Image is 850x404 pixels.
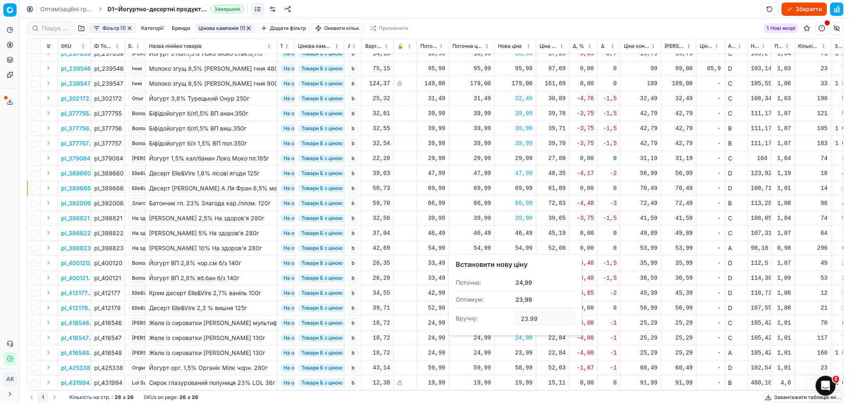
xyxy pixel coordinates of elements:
[751,79,767,88] div: 105,59
[700,94,721,103] div: -
[774,154,791,163] div: 1,04
[107,5,244,13] span: D1~Йогуртно-десертні продукти - tier_1Завершені
[61,109,89,118] p: pl_377755
[798,124,828,133] div: 105
[348,168,358,178] span: b
[798,169,828,177] div: 18
[128,138,176,148] span: Волошкове поле
[3,372,17,386] button: AK
[61,184,91,192] p: pl_389666
[420,124,445,133] div: 39,99
[38,392,48,402] button: 1
[624,94,657,103] div: 32,49
[365,139,390,148] div: 32,54
[420,109,445,118] div: 39,99
[298,184,400,192] span: Товари Б з ціною Сільпо поза індексом
[298,109,400,118] span: Товари Б з ціною Сільпо поза індексом
[420,184,445,192] div: 69,99
[664,139,693,148] div: 42,79
[728,79,744,88] div: C
[624,169,657,177] div: 56,99
[540,124,566,133] div: 39,71
[498,124,532,133] div: 39,99
[149,79,273,88] div: Молоко згущ 8,5% [PERSON_NAME] Ічня 900г
[61,289,88,297] button: pl_412177
[700,109,721,118] div: -
[452,154,491,163] div: 29,99
[44,213,54,223] button: Expand
[573,43,584,49] span: Δ, %
[61,229,91,237] button: pl_398822
[774,64,791,73] div: 1,03
[700,43,713,49] span: Ціна конкурента (АТБ)
[767,25,769,32] span: 1
[128,183,157,193] span: Elle&Vire
[498,154,532,163] div: 29,99
[452,139,491,148] div: 39,99
[751,64,767,73] div: 103,14
[700,79,721,88] div: -
[573,124,594,133] div: -3,75
[61,199,91,207] button: pl_392006
[107,5,207,13] span: D1~Йогуртно-десертні продукти - tier_1
[728,109,744,118] div: C
[61,274,88,282] button: pl_400121
[664,154,693,163] div: 31,19
[498,79,532,88] div: 179,00
[751,169,767,177] div: 123,92
[280,109,329,118] span: На основі попиту
[192,394,198,401] strong: 26
[149,124,273,133] div: Біфідойогурт б/л1,5% ВП виш.350г
[540,139,566,148] div: 39,70
[280,139,329,148] span: На основі попиту
[573,109,594,118] div: -3,75
[348,123,358,133] span: b
[498,139,532,148] div: 39,99
[61,139,89,148] button: pl_377757
[61,379,90,387] p: pl_431994
[61,169,91,177] button: pl_389660
[624,124,657,133] div: 42,79
[365,94,390,103] div: 25,32
[149,169,273,177] div: Десерт Elle&Vire 1,6% лісові ягоди 125г
[128,79,146,89] span: Ічня
[540,43,557,49] span: Ціна з плановою націнкою
[61,154,90,163] button: pl_379084
[751,109,767,118] div: 111,17
[798,109,828,118] div: 121
[298,124,400,133] span: Товари Б з ціною Сільпо поза індексом
[348,43,350,49] span: Атрибут товару
[210,5,244,13] span: Завершені
[94,109,121,118] div: pl_377755
[365,79,390,88] div: 124,37
[61,304,88,312] button: pl_412178
[452,64,491,73] div: 95,99
[601,43,604,49] span: Δ
[601,124,617,133] div: -1,5
[601,184,617,192] div: 0
[195,23,255,33] button: Цінова кампанія (1)
[94,184,121,192] div: pl_389666
[348,64,358,74] span: b
[573,139,594,148] div: -3,75
[573,184,594,192] div: 0,00
[61,124,89,133] p: pl_377756
[298,94,400,103] span: Товари Б з ціною Сільпо поза індексом
[44,377,54,387] button: Expand
[664,109,693,118] div: 42,79
[700,124,721,133] div: -
[61,364,90,372] p: pl_425338
[149,64,273,73] div: Молоко згущ 8,5% [PERSON_NAME] Ічня 480г
[44,273,54,283] button: Expand
[664,64,693,73] div: 99,00
[280,94,329,103] span: На основі попиту
[420,79,445,88] div: 149,00
[61,244,91,252] button: pl_398823
[798,154,828,163] div: 74
[700,154,721,163] div: -
[728,64,744,73] div: D
[498,109,532,118] div: 39,99
[452,43,483,49] span: Поточна ціна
